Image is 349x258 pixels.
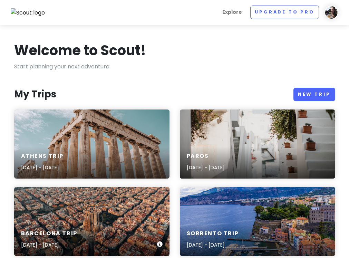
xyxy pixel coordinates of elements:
a: Explore [220,6,245,19]
h6: Athens Trip [21,153,64,160]
img: Scout logo [11,8,45,17]
p: [DATE] - [DATE] [21,164,64,171]
h6: Barcelona Trip [21,230,77,237]
a: plants on stairs near housesParos[DATE] - [DATE] [180,109,335,179]
a: Upgrade to Pro [250,6,319,19]
p: [DATE] - [DATE] [187,241,239,249]
a: view of brown ruin during daytimeAthens Trip[DATE] - [DATE] [14,109,169,179]
img: User profile [324,6,338,19]
a: New Trip [293,88,335,101]
a: aerial view of city buildings during daytimeBarcelona Trip[DATE] - [DATE] [14,187,169,256]
p: [DATE] - [DATE] [187,164,225,171]
h1: Welcome to Scout! [14,41,146,59]
a: aerial view of city buildings near body of water during daytimeSorrento Trip[DATE] - [DATE] [180,187,335,256]
h6: Sorrento Trip [187,230,239,237]
p: Start planning your next adventure [14,62,335,71]
p: [DATE] - [DATE] [21,241,77,249]
h6: Paros [187,153,225,160]
h3: My Trips [14,88,56,101]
